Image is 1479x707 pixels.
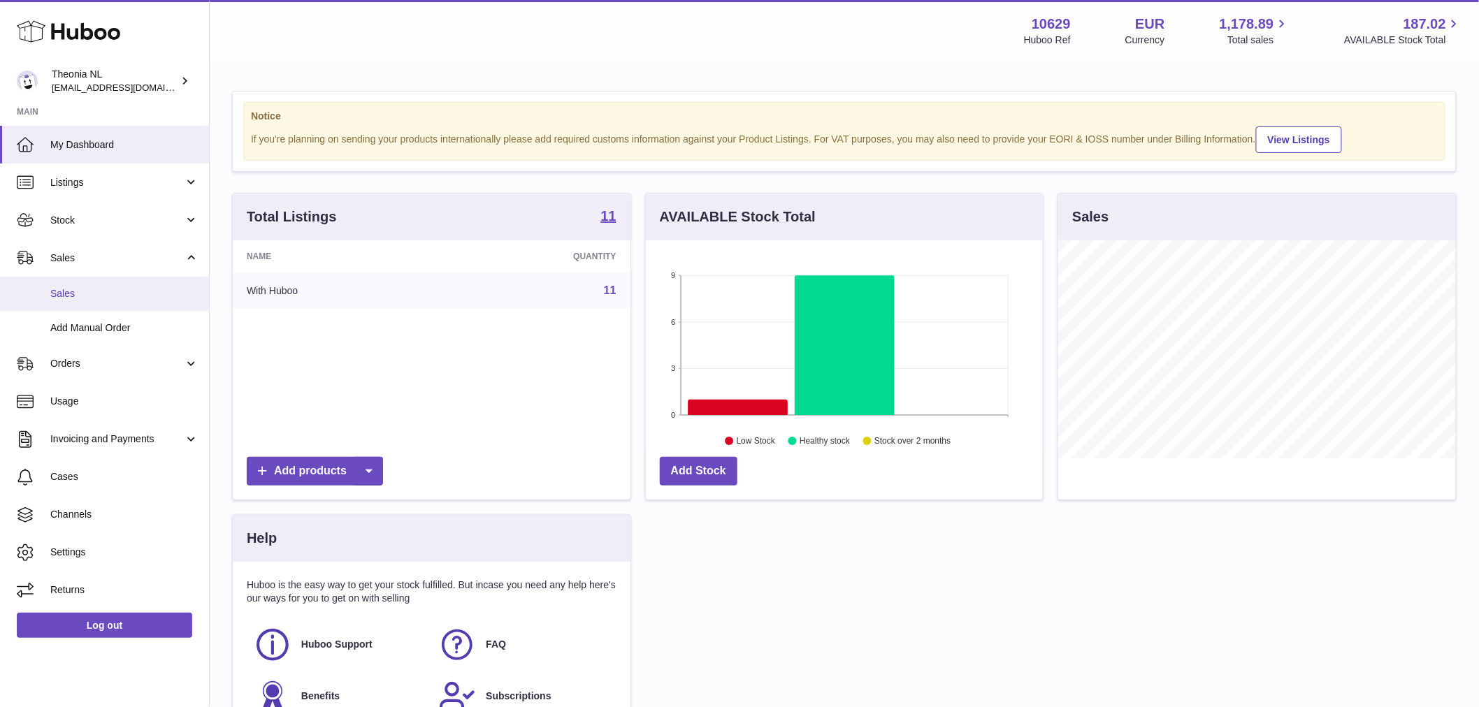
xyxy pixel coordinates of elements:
span: Add Manual Order [50,321,199,335]
span: Orders [50,357,184,370]
a: FAQ [438,626,609,664]
h3: Total Listings [247,207,337,226]
text: 9 [671,271,675,279]
span: 187.02 [1404,15,1446,34]
span: Sales [50,252,184,265]
span: My Dashboard [50,138,199,152]
th: Name [233,240,442,272]
a: Log out [17,613,192,638]
td: With Huboo [233,272,442,309]
div: Huboo Ref [1024,34,1071,47]
a: 187.02 AVAILABLE Stock Total [1344,15,1462,47]
text: 0 [671,411,675,419]
span: Huboo Support [301,638,373,651]
span: Invoicing and Payments [50,432,184,446]
a: 11 [604,284,616,296]
span: Total sales [1227,34,1290,47]
h3: Sales [1072,207,1109,226]
text: Stock over 2 months [874,437,951,446]
img: info@wholesomegoods.eu [17,71,38,92]
strong: 10629 [1032,15,1071,34]
span: AVAILABLE Stock Total [1344,34,1462,47]
th: Quantity [442,240,630,272]
span: Usage [50,395,199,408]
div: Currency [1125,34,1165,47]
div: Theonia NL [52,68,178,94]
h3: AVAILABLE Stock Total [660,207,816,226]
span: 1,178.89 [1220,15,1274,34]
strong: EUR [1135,15,1164,34]
a: Add Stock [660,457,737,486]
h3: Help [247,529,277,548]
span: Settings [50,546,199,559]
span: [EMAIL_ADDRESS][DOMAIN_NAME] [52,82,205,93]
a: 1,178.89 Total sales [1220,15,1290,47]
span: Benefits [301,690,340,703]
text: Healthy stock [800,437,851,446]
strong: 11 [600,209,616,223]
text: Low Stock [737,437,776,446]
a: Add products [247,457,383,486]
a: 11 [600,209,616,226]
span: Listings [50,176,184,189]
div: If you're planning on sending your products internationally please add required customs informati... [251,124,1438,153]
p: Huboo is the easy way to get your stock fulfilled. But incase you need any help here's our ways f... [247,578,616,605]
span: Sales [50,287,199,300]
span: FAQ [486,638,506,651]
strong: Notice [251,110,1438,123]
a: Huboo Support [254,626,424,664]
span: Channels [50,508,199,521]
text: 3 [671,365,675,373]
a: View Listings [1256,126,1342,153]
span: Stock [50,214,184,227]
span: Subscriptions [486,690,551,703]
span: Cases [50,470,199,483]
span: Returns [50,583,199,597]
text: 6 [671,318,675,326]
